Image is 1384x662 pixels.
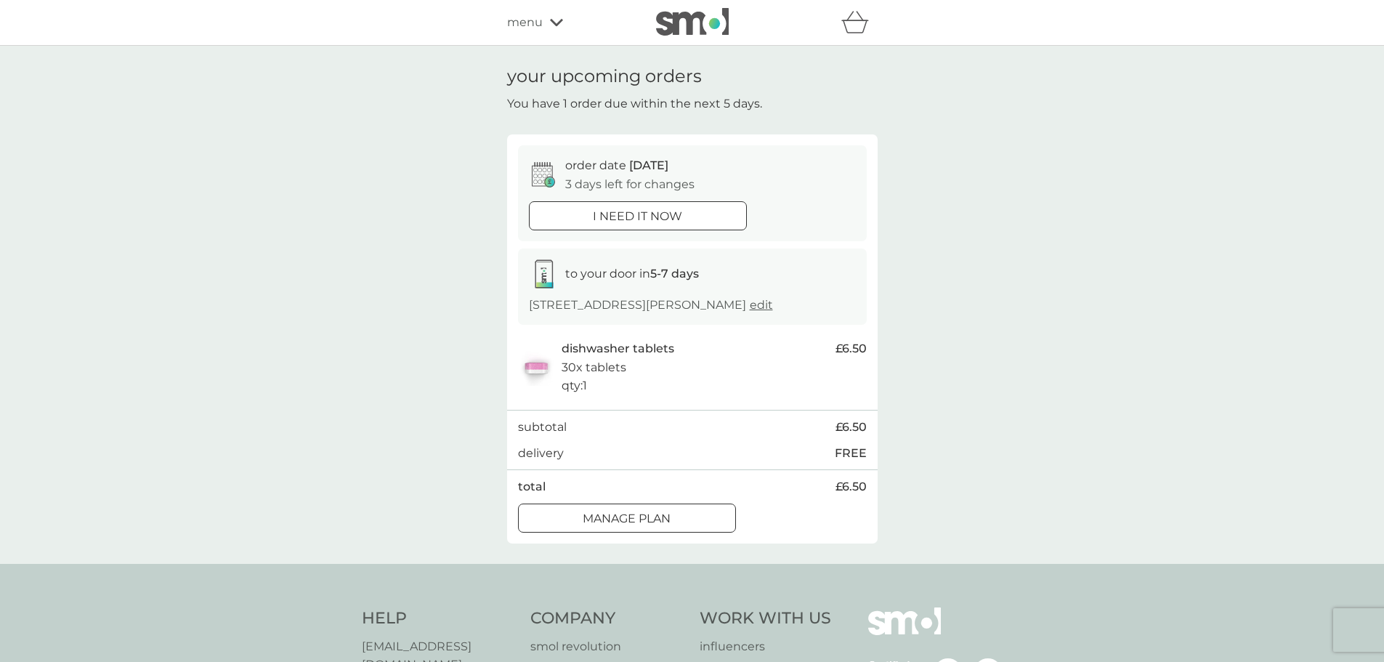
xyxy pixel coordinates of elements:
[518,504,736,533] button: Manage plan
[656,8,729,36] img: smol
[530,637,685,656] a: smol revolution
[835,444,867,463] p: FREE
[562,358,626,377] p: 30x tablets
[362,607,517,630] h4: Help
[593,207,682,226] p: i need it now
[518,477,546,496] p: total
[518,418,567,437] p: subtotal
[700,607,831,630] h4: Work With Us
[565,175,695,194] p: 3 days left for changes
[565,156,668,175] p: order date
[583,509,671,528] p: Manage plan
[650,267,699,280] strong: 5-7 days
[700,637,831,656] a: influencers
[507,13,543,32] span: menu
[529,201,747,230] button: i need it now
[507,66,702,87] h1: your upcoming orders
[565,267,699,280] span: to your door in
[562,376,587,395] p: qty : 1
[507,94,762,113] p: You have 1 order due within the next 5 days.
[750,298,773,312] a: edit
[868,607,941,657] img: smol
[835,477,867,496] span: £6.50
[518,444,564,463] p: delivery
[529,296,773,315] p: [STREET_ADDRESS][PERSON_NAME]
[562,339,674,358] p: dishwasher tablets
[841,8,878,37] div: basket
[629,158,668,172] span: [DATE]
[835,339,867,358] span: £6.50
[835,418,867,437] span: £6.50
[530,607,685,630] h4: Company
